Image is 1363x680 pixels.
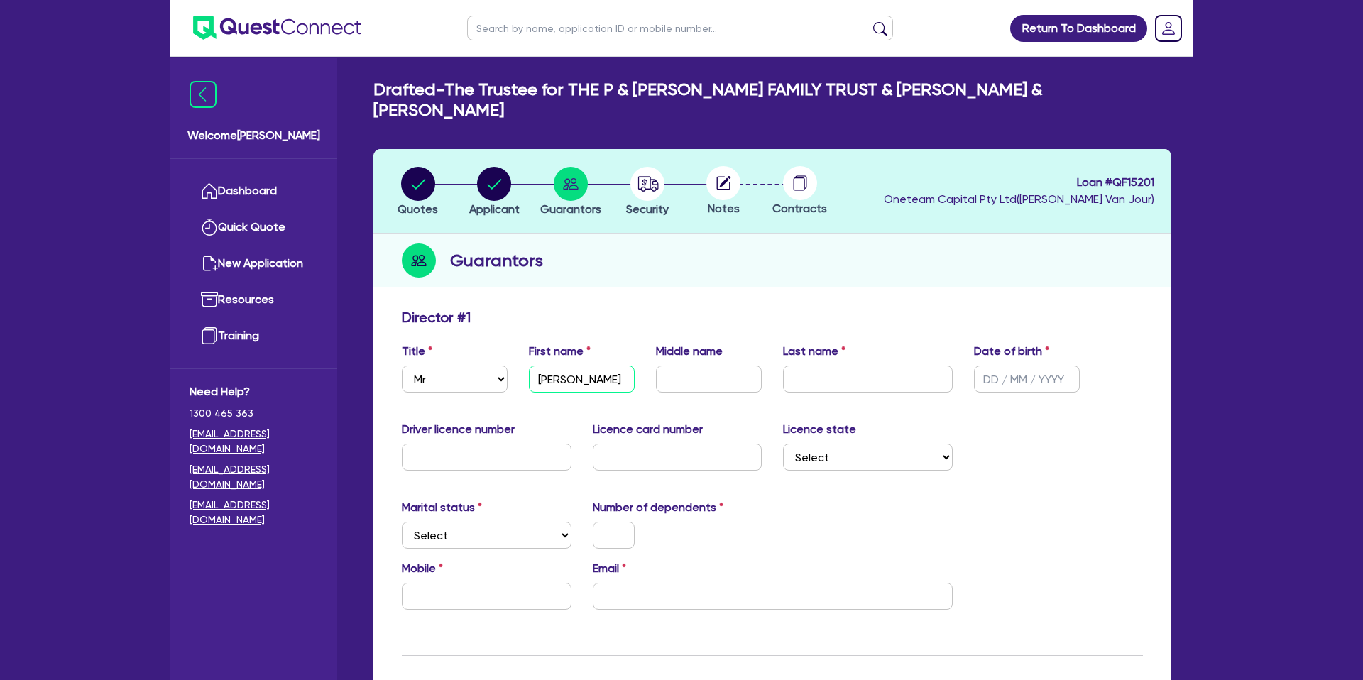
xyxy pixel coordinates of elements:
[373,79,1171,121] h2: Drafted - The Trustee for THE P & [PERSON_NAME] FAMILY TRUST & [PERSON_NAME] & [PERSON_NAME]
[201,219,218,236] img: quick-quote
[974,366,1080,393] input: DD / MM / YYYY
[201,255,218,272] img: new-application
[402,309,471,326] h3: Director # 1
[593,421,703,438] label: Licence card number
[783,421,856,438] label: Licence state
[190,498,318,527] a: [EMAIL_ADDRESS][DOMAIN_NAME]
[402,560,443,577] label: Mobile
[398,202,438,216] span: Quotes
[469,166,520,219] button: Applicant
[190,81,217,108] img: icon-menu-close
[190,383,318,400] span: Need Help?
[708,202,740,215] span: Notes
[201,327,218,344] img: training
[201,291,218,308] img: resources
[190,209,318,246] a: Quick Quote
[593,499,723,516] label: Number of dependents
[190,282,318,318] a: Resources
[884,174,1154,191] span: Loan # QF15201
[193,16,361,40] img: quest-connect-logo-blue
[402,499,482,516] label: Marital status
[190,462,318,492] a: [EMAIL_ADDRESS][DOMAIN_NAME]
[397,166,439,219] button: Quotes
[884,192,1154,206] span: Oneteam Capital Pty Ltd ( [PERSON_NAME] Van Jour )
[1010,15,1147,42] a: Return To Dashboard
[469,202,520,216] span: Applicant
[974,343,1049,360] label: Date of birth
[656,343,723,360] label: Middle name
[402,421,515,438] label: Driver licence number
[540,166,602,219] button: Guarantors
[625,166,669,219] button: Security
[402,243,436,278] img: step-icon
[190,318,318,354] a: Training
[450,248,543,273] h2: Guarantors
[190,406,318,421] span: 1300 465 363
[190,427,318,456] a: [EMAIL_ADDRESS][DOMAIN_NAME]
[187,127,320,144] span: Welcome [PERSON_NAME]
[593,560,626,577] label: Email
[626,202,669,216] span: Security
[783,343,845,360] label: Last name
[540,202,601,216] span: Guarantors
[772,202,827,215] span: Contracts
[467,16,893,40] input: Search by name, application ID or mobile number...
[190,173,318,209] a: Dashboard
[529,343,591,360] label: First name
[1150,10,1187,47] a: Dropdown toggle
[190,246,318,282] a: New Application
[402,343,432,360] label: Title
